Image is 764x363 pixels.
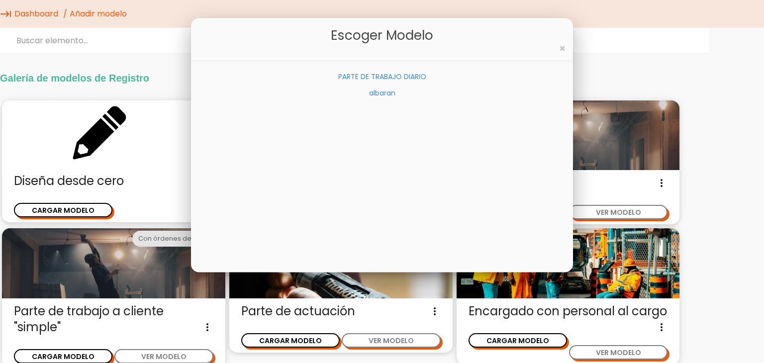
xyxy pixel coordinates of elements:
a: PARTE DE TRABAJO DIARIO [338,72,426,82]
span: Parte de trabajo a cliente "simple" [14,303,213,335]
span: Añadir modelo [70,8,127,19]
button: CARGAR MODELO [14,203,112,217]
span: × [559,41,566,56]
h5: Escoger modelo [198,26,566,44]
span: Encargado con personal al cargo [469,303,668,319]
span: Diseña desde cero [14,173,213,189]
span: Parte de actuación [241,303,441,319]
a: albaran [369,88,395,98]
i: more_vert [201,319,213,335]
i: more_vert [656,319,668,335]
button: CARGAR MODELO [241,333,340,348]
button: VER MODELO [569,205,668,219]
img: partediariooperario.jpg [2,228,225,298]
button: CARGAR MODELO [469,333,567,348]
img: enblanco.png [2,100,225,168]
i: more_vert [656,175,668,191]
i: more_vert [429,303,441,319]
button: VER MODELO [569,345,668,360]
button: Close [559,43,566,54]
button: VER MODELO [342,333,440,348]
div: Con órdenes de trabajo [132,231,223,247]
